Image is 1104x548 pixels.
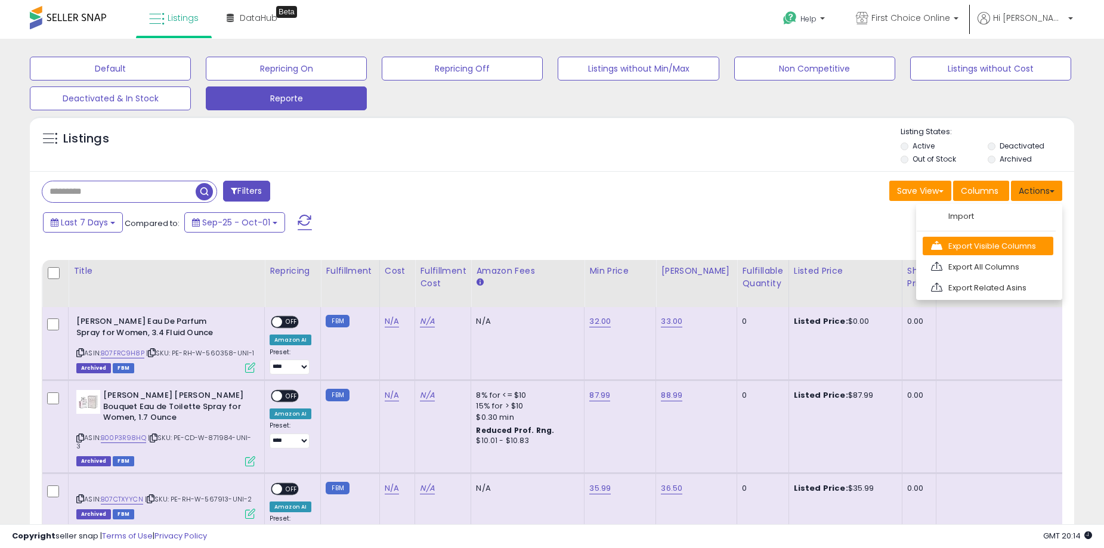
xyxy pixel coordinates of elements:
[742,316,779,327] div: 0
[907,483,927,494] div: 0.00
[774,2,837,39] a: Help
[206,86,367,110] button: Reporte
[270,265,316,277] div: Repricing
[794,316,893,327] div: $0.00
[270,335,311,345] div: Amazon AI
[661,265,732,277] div: [PERSON_NAME]
[184,212,285,233] button: Sep-25 - Oct-01
[794,315,848,327] b: Listed Price:
[907,316,927,327] div: 0.00
[476,390,575,401] div: 8% for <= $10
[661,482,682,494] a: 36.50
[276,6,297,18] div: Tooltip anchor
[476,265,579,277] div: Amazon Fees
[326,482,349,494] small: FBM
[63,131,109,147] h5: Listings
[326,265,374,277] div: Fulfillment
[206,57,367,81] button: Repricing On
[589,265,651,277] div: Min Price
[661,389,682,401] a: 88.99
[794,389,848,401] b: Listed Price:
[901,126,1074,138] p: Listing States:
[240,12,277,24] span: DataHub
[103,390,248,426] b: [PERSON_NAME] [PERSON_NAME] Bouquet Eau de Toilette Spray for Women, 1.7 Ounce
[30,86,191,110] button: Deactivated & In Stock
[907,265,931,290] div: Ship Price
[76,316,221,341] b: [PERSON_NAME] Eau De Parfum Spray for Women, 3.4 Fluid Ounce
[154,530,207,541] a: Privacy Policy
[76,363,111,373] span: Listings that have been deleted from Seller Central
[12,530,55,541] strong: Copyright
[476,277,483,288] small: Amazon Fees.
[1011,181,1062,201] button: Actions
[102,530,153,541] a: Terms of Use
[101,348,144,358] a: B07FRC9H8P
[993,12,1065,24] span: Hi [PERSON_NAME]
[910,57,1071,81] button: Listings without Cost
[113,456,134,466] span: FBM
[476,412,575,423] div: $0.30 min
[168,12,199,24] span: Listings
[270,501,311,512] div: Amazon AI
[476,425,554,435] b: Reduced Prof. Rng.
[385,389,399,401] a: N/A
[282,317,301,327] span: OFF
[385,482,399,494] a: N/A
[145,494,252,504] span: | SKU: PE-RH-W-567913-UNI-2
[101,494,143,504] a: B07CTXYYCN
[61,216,108,228] span: Last 7 Days
[125,218,180,229] span: Compared to:
[589,315,611,327] a: 32.00
[1000,154,1032,164] label: Archived
[282,391,301,401] span: OFF
[76,433,251,451] span: | SKU: PE-CD-W-871984-UNI-3
[742,390,779,401] div: 0
[113,363,134,373] span: FBM
[420,389,434,401] a: N/A
[76,316,255,371] div: ASIN:
[76,390,255,465] div: ASIN:
[420,482,434,494] a: N/A
[223,181,270,202] button: Filters
[794,483,893,494] div: $35.99
[742,483,779,494] div: 0
[923,207,1053,225] a: Import
[270,422,311,448] div: Preset:
[794,482,848,494] b: Listed Price:
[202,216,270,228] span: Sep-25 - Oct-01
[270,408,311,419] div: Amazon AI
[783,11,797,26] i: Get Help
[476,483,575,494] div: N/A
[76,509,111,519] span: Listings that have been deleted from Seller Central
[146,348,255,358] span: | SKU: PE-RH-W-560358-UNI-1
[913,141,935,151] label: Active
[76,456,111,466] span: Listings that have been deleted from Seller Central
[794,265,897,277] div: Listed Price
[382,57,543,81] button: Repricing Off
[558,57,719,81] button: Listings without Min/Max
[907,390,927,401] div: 0.00
[76,483,255,518] div: ASIN:
[385,265,410,277] div: Cost
[282,484,301,494] span: OFF
[961,185,998,197] span: Columns
[953,181,1009,201] button: Columns
[326,389,349,401] small: FBM
[1000,141,1044,151] label: Deactivated
[742,265,783,290] div: Fulfillable Quantity
[385,315,399,327] a: N/A
[12,531,207,542] div: seller snap | |
[978,12,1073,39] a: Hi [PERSON_NAME]
[476,316,575,327] div: N/A
[589,389,610,401] a: 87.99
[420,265,466,290] div: Fulfillment Cost
[923,258,1053,276] a: Export All Columns
[43,212,123,233] button: Last 7 Days
[270,348,311,375] div: Preset:
[871,12,950,24] span: First Choice Online
[913,154,956,164] label: Out of Stock
[420,315,434,327] a: N/A
[76,390,100,414] img: 313LNMj+hpL._SL40_.jpg
[734,57,895,81] button: Non Competitive
[30,57,191,81] button: Default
